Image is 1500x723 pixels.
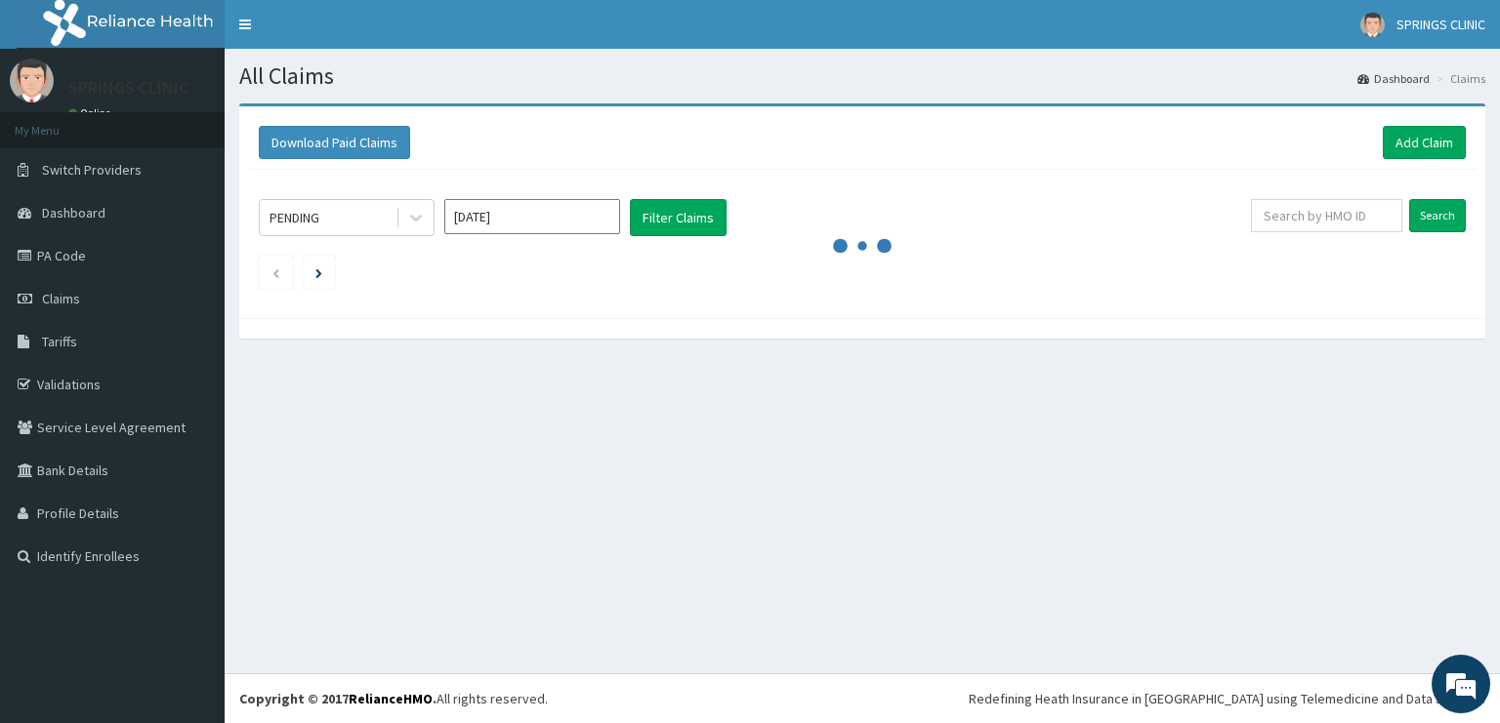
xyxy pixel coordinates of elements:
[444,199,620,234] input: Select Month and Year
[42,333,77,350] span: Tariffs
[68,106,115,120] a: Online
[1396,16,1485,33] span: SPRINGS CLINIC
[315,263,322,281] a: Next page
[42,161,142,179] span: Switch Providers
[1383,126,1466,159] a: Add Claim
[630,199,727,236] button: Filter Claims
[10,59,54,102] img: User Image
[1357,70,1430,87] a: Dashboard
[239,690,437,707] strong: Copyright © 2017 .
[225,673,1500,723] footer: All rights reserved.
[833,217,892,275] svg: audio-loading
[1432,70,1485,87] li: Claims
[1360,13,1385,37] img: User Image
[239,63,1485,89] h1: All Claims
[259,126,410,159] button: Download Paid Claims
[42,290,80,307] span: Claims
[68,79,188,97] p: SPRINGS CLINIC
[1409,199,1466,232] input: Search
[271,263,280,281] a: Previous page
[1251,199,1402,232] input: Search by HMO ID
[969,689,1485,708] div: Redefining Heath Insurance in [GEOGRAPHIC_DATA] using Telemedicine and Data Science!
[42,204,105,221] span: Dashboard
[270,208,319,227] div: PENDING
[349,690,433,707] a: RelianceHMO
